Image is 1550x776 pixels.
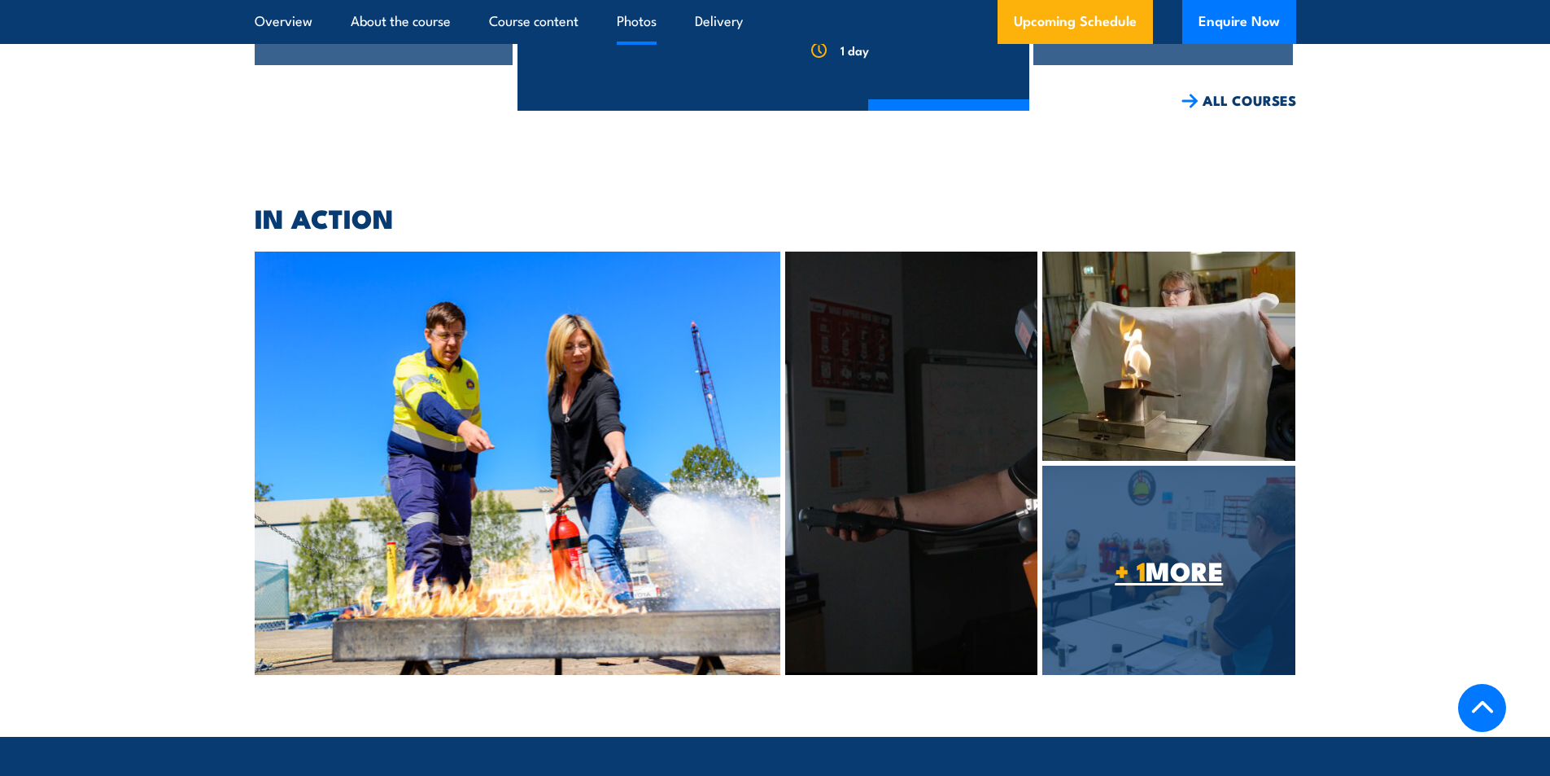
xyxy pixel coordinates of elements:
img: Fire Extinguisher Training-in-action-01 [785,252,1037,675]
h2: IN ACTION [255,206,1296,229]
img: Fire Extinguisher Fire Blanket [1042,252,1295,461]
img: Demonstrate First Attack Firefighting Equipment [255,252,781,675]
a: COURSE DETAILS [868,99,1029,142]
span: 1 day [840,42,869,58]
a: + 1MORE [1042,466,1295,675]
a: ALL COURSES [1181,91,1296,110]
span: MORE [1042,559,1295,581]
strong: + 1 [1115,550,1146,590]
